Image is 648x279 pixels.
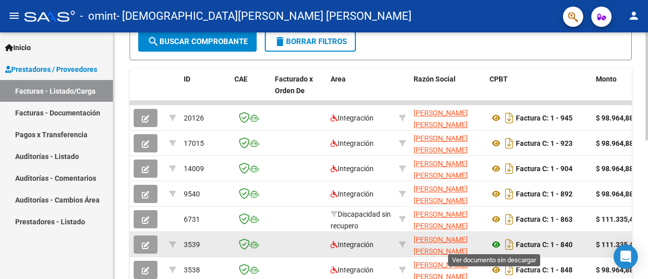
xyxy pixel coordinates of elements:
strong: Factura C: 1 - 848 [516,266,573,274]
span: Integración [331,139,374,147]
span: Borrar Filtros [274,37,347,46]
span: Razón Social [414,75,456,83]
span: - omint [80,5,116,27]
span: [PERSON_NAME] [PERSON_NAME] [414,160,468,179]
span: 3538 [184,266,200,274]
strong: Factura C: 1 - 863 [516,215,573,223]
i: Descargar documento [503,135,516,151]
mat-icon: delete [274,35,286,48]
datatable-header-cell: ID [180,68,230,113]
span: 17015 [184,139,204,147]
i: Descargar documento [503,161,516,177]
datatable-header-cell: Razón Social [410,68,485,113]
span: Prestadores / Proveedores [5,64,97,75]
span: Integración [331,165,374,173]
div: 23396418614 [414,158,481,179]
i: Descargar documento [503,211,516,227]
span: ID [184,75,190,83]
span: [PERSON_NAME] [PERSON_NAME] [414,109,468,129]
span: 6731 [184,215,200,223]
span: Integración [331,266,374,274]
span: Discapacidad sin recupero [331,210,391,230]
strong: $ 98.964,88 [596,165,633,173]
span: 3539 [184,241,200,249]
span: 20126 [184,114,204,122]
datatable-header-cell: Facturado x Orden De [271,68,327,113]
i: Descargar documento [503,110,516,126]
span: Facturado x Orden De [275,75,313,95]
mat-icon: menu [8,10,20,22]
strong: Factura C: 1 - 840 [516,241,573,249]
strong: Factura C: 1 - 923 [516,139,573,147]
strong: $ 98.964,88 [596,139,633,147]
span: 14009 [184,165,204,173]
span: Integración [331,241,374,249]
div: 23396418614 [414,107,481,129]
div: 23396418614 [414,234,481,255]
strong: Factura C: 1 - 904 [516,165,573,173]
div: Open Intercom Messenger [614,245,638,269]
strong: $ 111.335,49 [596,215,637,223]
span: Monto [596,75,617,83]
datatable-header-cell: CAE [230,68,271,113]
i: Descargar documento [503,262,516,278]
span: [PERSON_NAME] [PERSON_NAME] [414,185,468,205]
span: [PERSON_NAME] [PERSON_NAME] [414,134,468,154]
span: [PERSON_NAME] [PERSON_NAME] [414,235,468,255]
strong: $ 111.335,49 [596,241,637,249]
div: 23396418614 [414,209,481,230]
strong: Factura C: 1 - 945 [516,114,573,122]
div: 23396418614 [414,183,481,205]
datatable-header-cell: Area [327,68,395,113]
span: CAE [234,75,248,83]
strong: Factura C: 1 - 892 [516,190,573,198]
span: CPBT [490,75,508,83]
strong: $ 98.964,88 [596,266,633,274]
i: Descargar documento [503,186,516,202]
mat-icon: person [628,10,640,22]
strong: $ 98.964,88 [596,190,633,198]
mat-icon: search [147,35,159,48]
span: Integración [331,114,374,122]
datatable-header-cell: CPBT [485,68,592,113]
i: Descargar documento [503,236,516,253]
span: [PERSON_NAME] [PERSON_NAME] [414,210,468,230]
span: Buscar Comprobante [147,37,248,46]
span: - [DEMOGRAPHIC_DATA][PERSON_NAME] [PERSON_NAME] [116,5,412,27]
button: Buscar Comprobante [138,31,257,52]
strong: $ 98.964,88 [596,114,633,122]
span: Integración [331,190,374,198]
span: Inicio [5,42,31,53]
div: 23396418614 [414,133,481,154]
span: Area [331,75,346,83]
span: 9540 [184,190,200,198]
button: Borrar Filtros [265,31,356,52]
